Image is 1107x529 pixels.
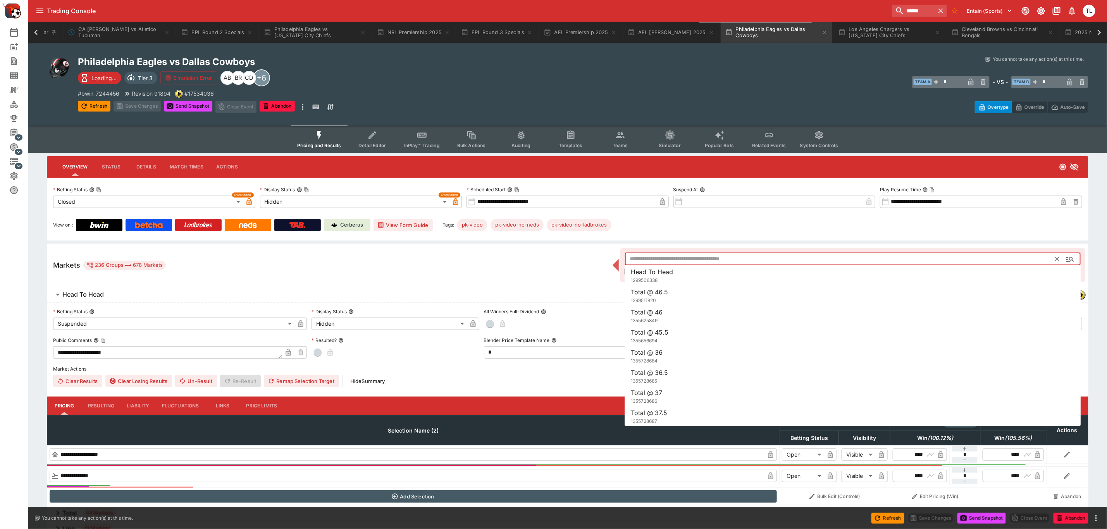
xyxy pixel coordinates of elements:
span: 1299506338 [631,277,658,283]
div: Nexus Entities [9,85,31,94]
img: Ladbrokes [184,222,212,228]
button: Send Snapshot [957,513,1006,524]
span: Total @ 46 [631,308,663,316]
div: Infrastructure [9,157,31,166]
a: Cerberus [324,219,370,231]
img: TabNZ [289,222,306,228]
button: Price Limits [240,397,284,415]
span: Overridden [441,192,458,198]
button: Bulk Edit (Controls) [782,490,888,503]
div: Event Calendar [9,28,31,37]
div: Categories [9,100,31,109]
button: Display StatusCopy To Clipboard [297,187,302,192]
button: Resulting [82,397,121,415]
div: Help & Support [9,185,31,195]
span: Templates [559,143,582,148]
button: Play Resume TimeCopy To Clipboard [923,187,928,192]
em: ( 105.56 %) [1005,433,1032,443]
label: Market Actions [53,363,1082,375]
span: Auditing [511,143,530,148]
span: 1355728684 [631,358,658,364]
span: Simulator [659,143,681,148]
div: Hidden [312,318,467,330]
p: Auto-Save [1061,103,1085,111]
input: search [892,5,935,17]
div: Closed [53,196,243,208]
p: Override [1024,103,1044,111]
span: Win(105.56%) [986,433,1041,443]
span: Related Events [752,143,786,148]
span: Total @ 37.5 [631,409,668,417]
span: Visibility [844,433,885,443]
button: Notifications [1065,4,1079,18]
span: Teams [613,143,628,148]
button: Resulted? [338,338,344,343]
button: Match Times [164,158,210,176]
button: open drawer [33,4,47,18]
button: Send Snapshot [164,101,212,112]
button: All Winners Full-Dividend [541,309,546,314]
th: Actions [1046,415,1088,445]
span: Head To Head [631,268,673,276]
p: Cerberus [341,221,363,229]
button: Philadelphia Eagles vs Dallas Cowboys [721,22,832,43]
button: Clear Results [53,375,102,387]
p: Display Status [312,308,347,315]
div: Visible [842,448,875,461]
button: Un-Result [175,375,217,387]
div: Trent Lewis [1083,5,1095,17]
span: Popular Bets [705,143,734,148]
div: Cameron Duffy [242,71,256,85]
div: Trading Console [47,7,889,15]
div: Betting Target: cerberus [491,219,544,231]
div: Management [9,128,31,137]
div: Open [782,470,824,482]
svg: Closed [1059,163,1067,171]
button: Overview [56,158,94,176]
span: Total @ 46.5 [631,288,668,296]
button: Blender Price Template Name [551,338,557,343]
span: 1355728685 [631,378,658,384]
button: Simulation Error [160,71,217,84]
h6: Head To Head [62,290,104,299]
img: Cerberus [331,222,337,228]
svg: Hidden [1070,162,1079,172]
button: AFL [PERSON_NAME] 2025 [623,22,719,43]
p: Resulted? [312,337,337,344]
div: Betting Target: cerberus [457,219,487,231]
button: Display Status [348,309,354,314]
p: Suspend At [673,186,698,193]
span: Team A [914,79,932,85]
button: Abandon [1054,513,1088,524]
p: All Winners Full-Dividend [484,308,539,315]
span: 1355656694 [631,338,658,344]
button: Philadelphia Eagles vs [US_STATE] City Chiefs [259,22,371,43]
button: Overtype [975,101,1012,113]
img: Bwin [90,222,108,228]
button: Liability [121,397,155,415]
button: Actions [210,158,244,176]
img: american_football.png [47,56,72,81]
button: Copy To Clipboard [304,187,309,192]
h6: - VS - [993,78,1008,86]
div: Search [9,57,31,66]
div: Suspended [53,318,294,330]
button: Betting StatusCopy To Clipboard [89,187,95,192]
span: Win(100.12%) [909,433,962,443]
button: EPL Round 2 Specials [176,22,257,43]
button: Status [94,158,129,176]
div: Visible [842,470,875,482]
button: Abandon [260,101,294,112]
span: Total @ 37 [631,389,663,397]
span: pk-video [457,221,487,229]
div: Start From [975,101,1088,113]
em: ( 100.12 %) [928,433,953,443]
button: Pricing [47,397,82,415]
div: Alex Bothe [220,71,234,85]
button: EPL Round 3 Specials [456,22,537,43]
button: No Bookmarks [949,5,961,17]
button: View Form Guide [374,219,433,231]
button: Scheduled StartCopy To Clipboard [507,187,513,192]
button: Add Selection [50,490,777,503]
